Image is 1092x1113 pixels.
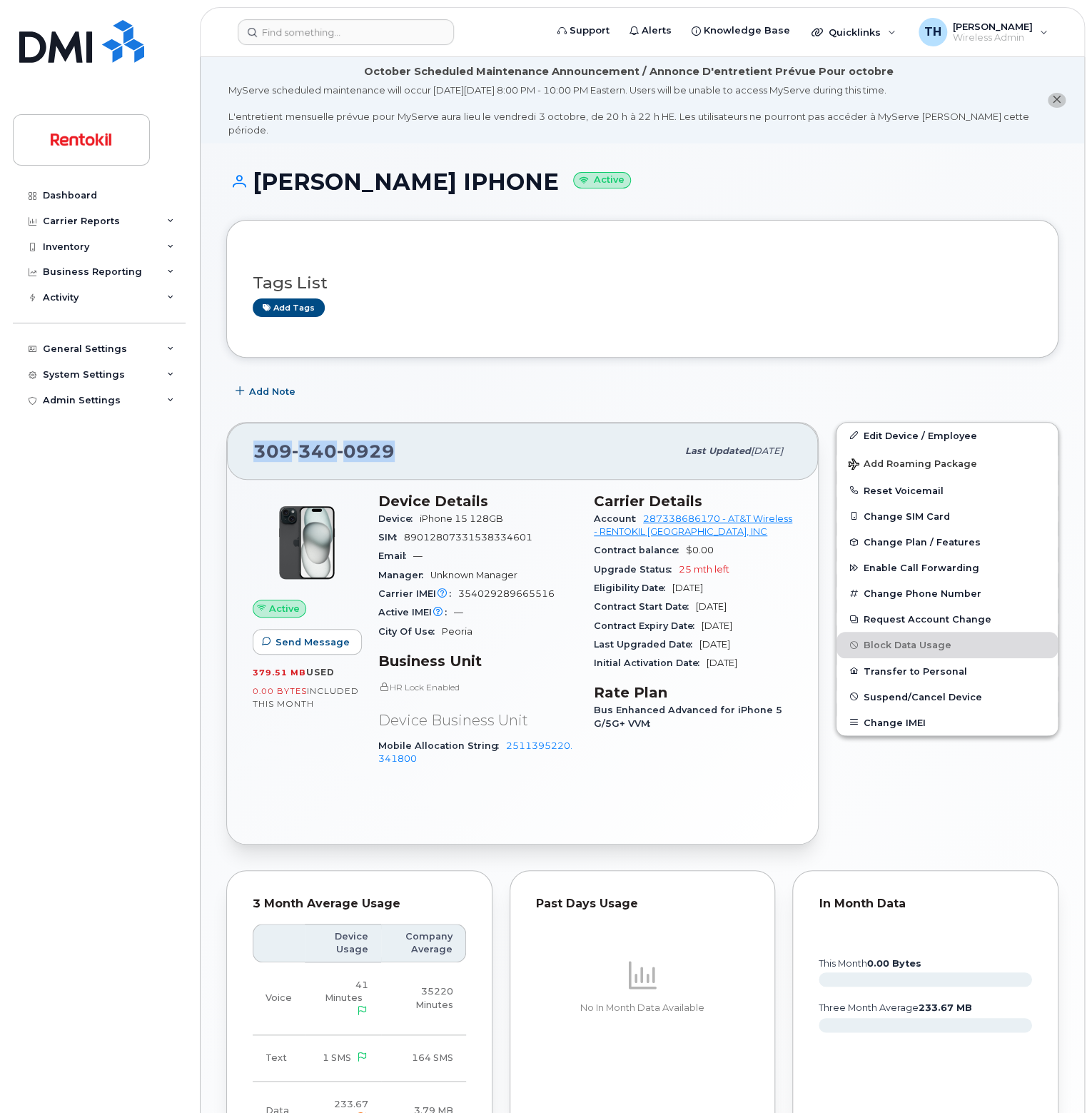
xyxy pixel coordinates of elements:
[594,583,672,593] span: Eligibility Date
[458,588,555,599] span: 354029289665516
[685,445,751,456] span: Last updated
[867,958,921,969] tspan: 0.00 Bytes
[381,1035,466,1082] td: 164 SMS
[836,580,1058,606] button: Change Phone Number
[702,620,732,631] span: [DATE]
[228,84,1029,136] div: MyServe scheduled maintenance will occur [DATE][DATE] 8:00 PM - 10:00 PM Eastern. Users will be u...
[420,513,503,524] span: iPhone 15 128GB
[378,681,577,693] p: HR Lock Enabled
[594,564,679,575] span: Upgrade Status
[751,445,783,456] span: [DATE]
[275,635,350,649] span: Send Message
[594,493,792,510] h3: Carrier Details
[253,668,306,678] span: 379.51 MB
[378,570,430,580] span: Manager
[836,529,1058,555] button: Change Plan / Features
[594,545,686,555] span: Contract balance
[292,440,337,462] span: 340
[378,710,577,731] p: Device Business Unit
[378,653,577,670] h3: Business Unit
[378,550,413,561] span: Email
[430,570,517,580] span: Unknown Manager
[249,385,295,398] span: Add Note
[404,532,532,543] span: 89012807331538334601
[836,448,1058,478] button: Add Roaming Package
[699,639,730,650] span: [DATE]
[253,274,1032,292] h3: Tags List
[269,602,300,615] span: Active
[819,897,1032,911] div: In Month Data
[378,740,572,764] a: 2511395220.341800
[836,423,1058,448] a: Edit Device / Employee
[253,686,307,696] span: 0.00 Bytes
[378,513,420,524] span: Device
[818,1002,972,1013] text: three month average
[323,1052,351,1063] span: 1 SMS
[679,564,729,575] span: 25 mth left
[454,607,463,618] span: —
[864,537,981,548] span: Change Plan / Features
[594,639,699,650] span: Last Upgraded Date
[378,493,577,510] h3: Device Details
[378,740,506,751] span: Mobile Allocation String
[686,545,714,555] span: $0.00
[919,1002,972,1013] tspan: 233.67 MB
[381,962,466,1035] td: 35220 Minutes
[696,601,727,612] span: [DATE]
[1030,1051,1081,1102] iframe: Messenger Launcher
[836,606,1058,632] button: Request Account Change
[253,629,362,655] button: Send Message
[536,1002,749,1014] p: No In Month Data Available
[836,684,1058,710] button: Suspend/Cancel Device
[594,658,707,668] span: Initial Activation Date
[836,632,1058,658] button: Block Data Usage
[848,458,977,472] span: Add Roaming Package
[594,513,643,524] span: Account
[864,563,979,573] span: Enable Call Forwarding
[836,658,1058,684] button: Transfer to Personal
[707,658,737,668] span: [DATE]
[305,924,381,963] th: Device Usage
[836,710,1058,735] button: Change IMEI
[594,620,702,631] span: Contract Expiry Date
[264,500,350,585] img: iPhone_15_Black.png
[378,626,442,637] span: City Of Use
[836,555,1058,580] button: Enable Call Forwarding
[378,588,458,599] span: Carrier IMEI
[573,172,631,188] small: Active
[836,478,1058,503] button: Reset Voicemail
[864,691,982,702] span: Suspend/Cancel Device
[381,924,466,963] th: Company Average
[594,684,792,701] h3: Rate Plan
[253,440,395,462] span: 309
[378,607,454,618] span: Active IMEI
[536,897,749,911] div: Past Days Usage
[253,897,466,911] div: 3 Month Average Usage
[594,705,782,728] span: Bus Enhanced Advanced for iPhone 5G/5G+ VVM
[672,583,703,593] span: [DATE]
[306,667,335,678] span: used
[226,379,308,405] button: Add Note
[413,550,423,561] span: —
[337,440,395,462] span: 0929
[594,601,696,612] span: Contract Start Date
[226,169,1058,194] h1: [PERSON_NAME] IPHONE
[253,1035,305,1082] td: Text
[442,626,472,637] span: Peoria
[378,532,404,543] span: SIM
[253,685,359,709] span: included this month
[364,64,894,79] div: October Scheduled Maintenance Announcement / Annonce D'entretient Prévue Pour octobre
[1048,93,1066,108] button: close notification
[818,958,921,969] text: this month
[253,962,305,1035] td: Voice
[836,503,1058,529] button: Change SIM Card
[594,513,792,537] a: 287338686170 - AT&T Wireless - RENTOKIL [GEOGRAPHIC_DATA], INC
[253,298,325,316] a: Add tags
